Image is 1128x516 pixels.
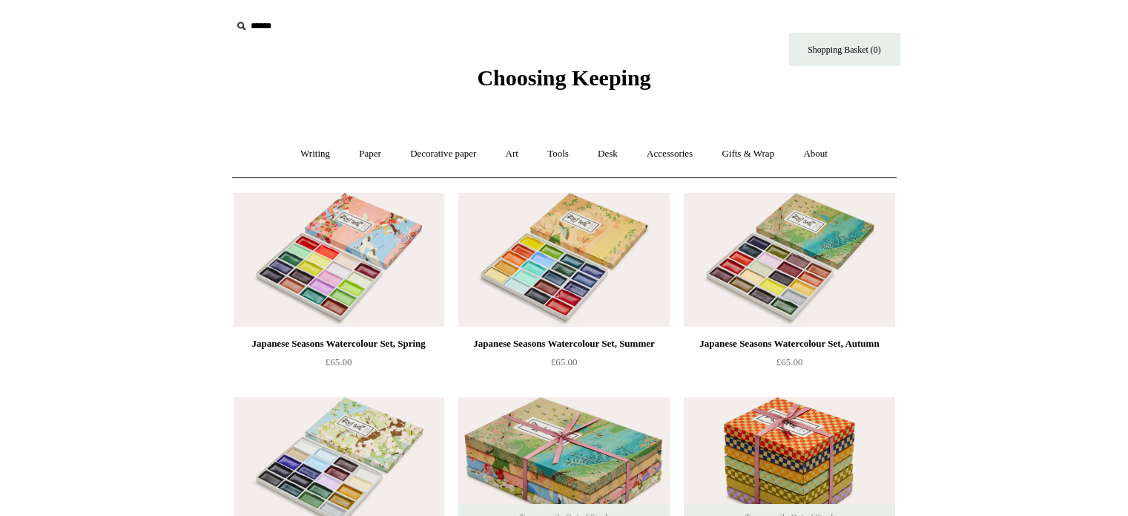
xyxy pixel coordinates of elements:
[237,335,441,353] div: Japanese Seasons Watercolour Set, Spring
[462,335,665,353] div: Japanese Seasons Watercolour Set, Summer
[458,335,669,396] a: Japanese Seasons Watercolour Set, Summer £65.00
[684,335,894,396] a: Japanese Seasons Watercolour Set, Autumn £65.00
[684,193,894,327] img: Japanese Seasons Watercolour Set, Autumn
[633,134,706,174] a: Accessories
[326,356,352,368] span: £65.00
[776,356,803,368] span: £65.00
[234,193,444,327] a: Japanese Seasons Watercolour Set, Spring Japanese Seasons Watercolour Set, Spring
[687,335,891,353] div: Japanese Seasons Watercolour Set, Autumn
[790,134,841,174] a: About
[397,134,489,174] a: Decorative paper
[234,335,444,396] a: Japanese Seasons Watercolour Set, Spring £65.00
[492,134,532,174] a: Art
[584,134,631,174] a: Desk
[534,134,582,174] a: Tools
[551,356,578,368] span: £65.00
[684,193,894,327] a: Japanese Seasons Watercolour Set, Autumn Japanese Seasons Watercolour Set, Autumn
[789,33,900,66] a: Shopping Basket (0)
[458,193,669,327] img: Japanese Seasons Watercolour Set, Summer
[346,134,395,174] a: Paper
[458,193,669,327] a: Japanese Seasons Watercolour Set, Summer Japanese Seasons Watercolour Set, Summer
[477,65,650,90] span: Choosing Keeping
[477,77,650,88] a: Choosing Keeping
[287,134,343,174] a: Writing
[234,193,444,327] img: Japanese Seasons Watercolour Set, Spring
[708,134,788,174] a: Gifts & Wrap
